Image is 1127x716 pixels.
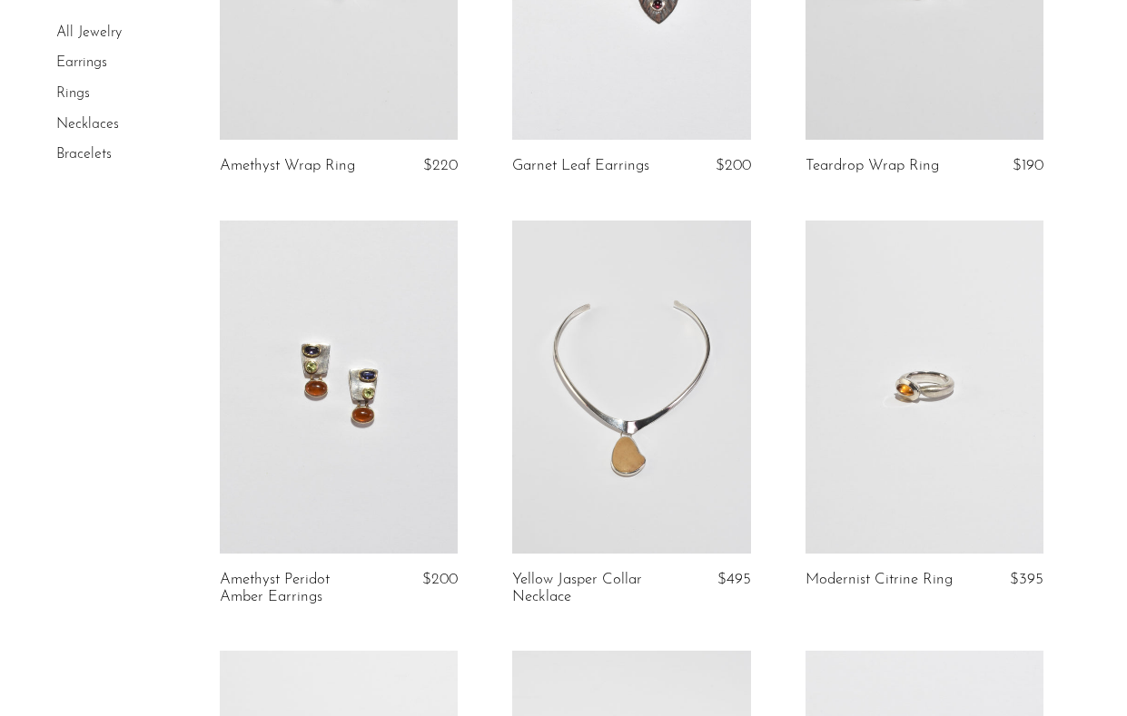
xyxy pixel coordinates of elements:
span: $395 [1010,572,1043,587]
span: $495 [717,572,751,587]
a: Amethyst Wrap Ring [220,158,355,174]
span: $220 [423,158,458,173]
a: Modernist Citrine Ring [806,572,953,588]
a: Teardrop Wrap Ring [806,158,939,174]
a: Yellow Jasper Collar Necklace [512,572,668,605]
span: $200 [422,572,458,587]
span: $190 [1013,158,1043,173]
a: Rings [56,86,90,101]
a: Necklaces [56,117,119,132]
a: Amethyst Peridot Amber Earrings [220,572,376,605]
a: Earrings [56,56,107,71]
a: Garnet Leaf Earrings [512,158,649,174]
span: $200 [716,158,751,173]
a: All Jewelry [56,25,122,40]
a: Bracelets [56,147,112,162]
